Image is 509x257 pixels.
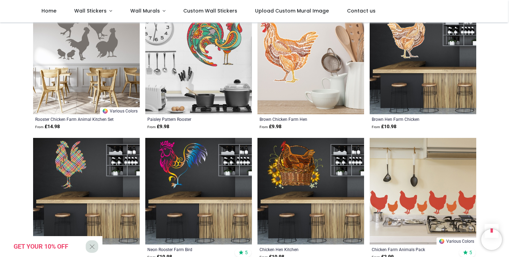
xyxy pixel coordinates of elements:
[147,116,229,122] a: Paisley Pattern Rooster
[260,123,282,130] strong: £ 9.98
[439,238,445,244] img: Color Wheel
[41,7,56,14] span: Home
[147,123,169,130] strong: £ 9.98
[260,247,341,252] a: Chicken Hen Kitchen
[372,125,380,129] span: From
[469,249,472,256] span: 5
[257,138,364,244] img: Chicken Hen Kitchen Wall Sticker
[257,8,364,114] img: Brown Chicken Farm Hen Wall Sticker
[260,125,268,129] span: From
[370,8,476,114] img: Brown Hen Farm Chicken Wall Sticker
[437,237,476,244] a: Various Colors
[35,123,60,130] strong: £ 14.98
[145,138,252,244] img: Neon Rooster Farm Bird Wall Sticker
[245,249,248,256] span: 5
[370,138,476,244] img: Chicken Farm Animals Wall Sticker Pack
[255,7,329,14] span: Upload Custom Mural Image
[481,229,502,250] iframe: Brevo live chat
[130,7,160,14] span: Wall Murals
[102,108,108,114] img: Color Wheel
[74,7,107,14] span: Wall Stickers
[35,116,117,122] a: Rooster Chicken Farm Animal Kitchen Set
[372,123,396,130] strong: £ 10.98
[33,138,140,244] img: Rainbow Rooster Farm Bird Wall Sticker
[260,116,341,122] a: Brown Chicken Farm Hen
[100,107,140,114] a: Various Colors
[347,7,376,14] span: Contact us
[372,247,454,252] a: Chicken Farm Animals Pack
[372,116,454,122] a: Brown Hen Farm Chicken
[183,7,237,14] span: Custom Wall Stickers
[145,8,252,114] img: Paisley Pattern Rooster Wall Sticker
[147,125,156,129] span: From
[33,8,140,114] img: Rooster Chicken Farm Animal Kitchen Wall Sticker Set
[35,125,44,129] span: From
[147,247,229,252] a: Neon Rooster Farm Bird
